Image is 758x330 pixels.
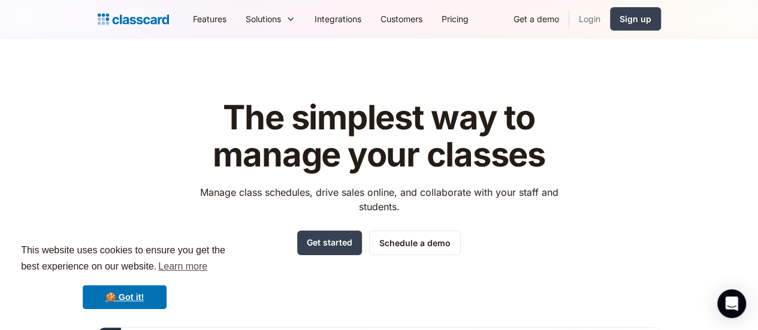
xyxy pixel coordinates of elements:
a: Sign up [610,7,661,31]
a: home [98,11,169,28]
a: Login [569,5,610,32]
span: This website uses cookies to ensure you get the best experience on our website. [21,243,228,275]
a: Get a demo [504,5,569,32]
div: Open Intercom Messenger [717,289,746,318]
a: dismiss cookie message [83,285,167,309]
a: Get started [297,231,362,255]
div: Solutions [246,13,281,25]
a: Features [183,5,236,32]
p: Manage class schedules, drive sales online, and collaborate with your staff and students. [189,185,569,214]
a: Customers [371,5,432,32]
div: Sign up [620,13,651,25]
a: Integrations [305,5,371,32]
h1: The simplest way to manage your classes [189,99,569,173]
div: Solutions [236,5,305,32]
a: learn more about cookies [156,258,209,275]
div: cookieconsent [10,232,240,320]
a: Schedule a demo [369,231,461,255]
a: Pricing [432,5,478,32]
